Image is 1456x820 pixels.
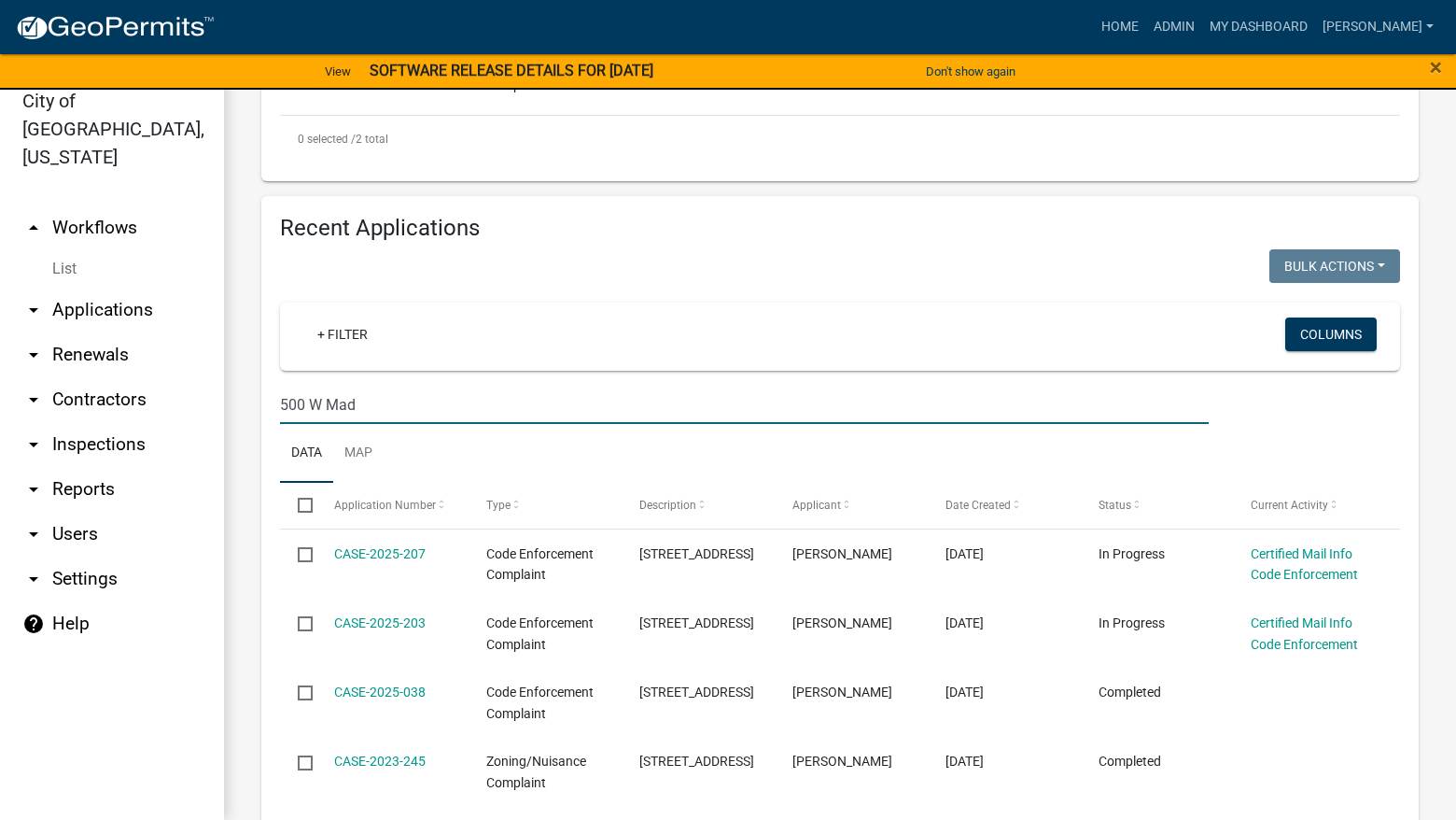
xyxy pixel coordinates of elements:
[298,133,356,146] span: 0 selected /
[1269,249,1400,283] button: Bulk Actions
[334,546,426,561] a: CASE-2025-207
[22,389,45,411] i: arrow_drop_down
[22,523,45,545] i: arrow_drop_down
[1251,499,1328,512] span: Current Activity
[792,546,892,561] span: Tara Bosteder
[1285,318,1377,351] button: Columns
[1430,56,1442,78] button: Close
[1146,9,1202,45] a: Admin
[1099,499,1131,512] span: Status
[280,215,1400,242] h4: Recent Applications
[486,685,594,721] span: Code Enforcement Complaint
[792,754,892,769] span: Charlie Dissell
[1099,685,1161,700] span: Completed
[280,386,1209,424] input: Search for applications
[1099,754,1161,769] span: Completed
[639,615,754,630] span: 500 W MADISON PL
[370,62,653,79] strong: SOFTWARE RELEASE DETAILS FOR [DATE]
[280,424,333,484] a: Data
[928,483,1081,528] datatable-header-cell: Date Created
[622,483,775,528] datatable-header-cell: Description
[333,424,384,484] a: Map
[639,685,754,700] span: 500 W MADISON PL
[334,499,436,512] span: Application Number
[945,685,984,700] span: 05/06/2025
[22,478,45,501] i: arrow_drop_down
[22,613,45,635] i: help
[775,483,928,528] datatable-header-cell: Applicant
[1233,483,1386,528] datatable-header-cell: Current Activity
[639,546,754,561] span: 500 W MADISON PL
[945,499,1011,512] span: Date Created
[1202,9,1315,45] a: My Dashboard
[22,344,45,366] i: arrow_drop_down
[1251,615,1358,652] a: Certified Mail Info Code Enforcement
[945,615,984,630] span: 09/02/2025
[1099,546,1165,561] span: In Progress
[280,116,1400,163] div: 2 total
[945,754,984,769] span: 08/02/2023
[486,615,594,652] span: Code Enforcement Complaint
[945,546,984,561] span: 09/05/2025
[639,499,696,512] span: Description
[1430,54,1442,80] span: ×
[334,615,426,630] a: CASE-2025-203
[280,483,315,528] datatable-header-cell: Select
[792,615,892,630] span: Tara Bosteder
[486,499,511,512] span: Type
[469,483,622,528] datatable-header-cell: Type
[317,56,358,87] a: View
[1099,615,1165,630] span: In Progress
[22,433,45,456] i: arrow_drop_down
[1315,9,1441,45] a: [PERSON_NAME]
[792,685,892,700] span: Michael Visser
[639,754,754,769] span: 500 W MADISON PL
[918,56,1023,87] button: Don't show again
[792,499,841,512] span: Applicant
[1251,546,1358,583] a: Certified Mail Info Code Enforcement
[315,483,469,528] datatable-header-cell: Application Number
[22,568,45,590] i: arrow_drop_down
[22,217,45,239] i: arrow_drop_up
[22,299,45,321] i: arrow_drop_down
[334,754,426,769] a: CASE-2023-245
[486,754,586,790] span: Zoning/Nuisance Complaint
[1094,9,1146,45] a: Home
[1080,483,1233,528] datatable-header-cell: Status
[334,685,426,700] a: CASE-2025-038
[302,318,383,351] a: + Filter
[486,546,594,583] span: Code Enforcement Complaint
